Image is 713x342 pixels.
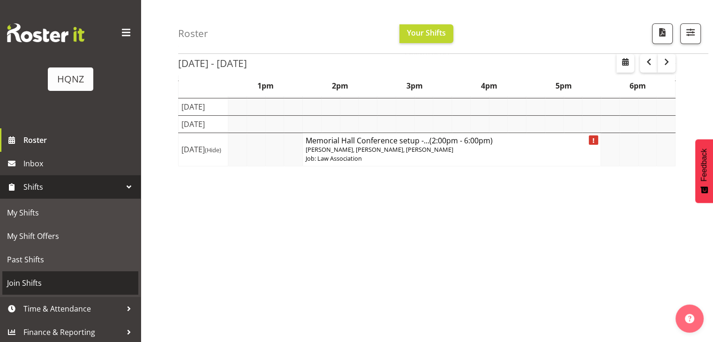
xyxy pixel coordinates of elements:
a: My Shifts [2,201,138,224]
h4: Roster [178,28,208,39]
span: Time & Attendance [23,302,122,316]
td: [DATE] [179,133,228,166]
th: 4pm [452,75,526,97]
a: Join Shifts [2,271,138,295]
th: 3pm [377,75,452,97]
span: Roster [23,133,136,147]
button: Select a specific date within the roster. [616,54,634,73]
h2: [DATE] - [DATE] [178,57,247,69]
th: 1pm [228,75,303,97]
span: (Hide) [205,146,221,154]
a: Past Shifts [2,248,138,271]
button: Your Shifts [399,24,453,43]
span: My Shifts [7,206,134,220]
span: Past Shifts [7,253,134,267]
span: [PERSON_NAME], [PERSON_NAME], [PERSON_NAME] [306,145,453,154]
p: Job: Law Association [306,154,598,163]
span: My Shift Offers [7,229,134,243]
th: 2pm [303,75,377,97]
a: My Shift Offers [2,224,138,248]
button: Filter Shifts [680,23,701,44]
img: help-xxl-2.png [685,314,694,323]
span: (2:00pm - 6:00pm) [429,135,493,146]
span: Shifts [23,180,122,194]
button: Download a PDF of the roster according to the set date range. [652,23,673,44]
span: Finance & Reporting [23,325,122,339]
td: [DATE] [179,115,228,133]
span: Your Shifts [407,28,446,38]
div: HQNZ [57,72,84,86]
button: Feedback - Show survey [695,139,713,203]
span: Inbox [23,156,136,171]
span: Join Shifts [7,276,134,290]
th: 6pm [601,75,675,97]
span: Feedback [700,149,708,181]
th: 5pm [526,75,601,97]
img: Rosterit website logo [7,23,84,42]
td: [DATE] [179,98,228,115]
h4: Memorial Hall Conference setup -... [306,136,598,145]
